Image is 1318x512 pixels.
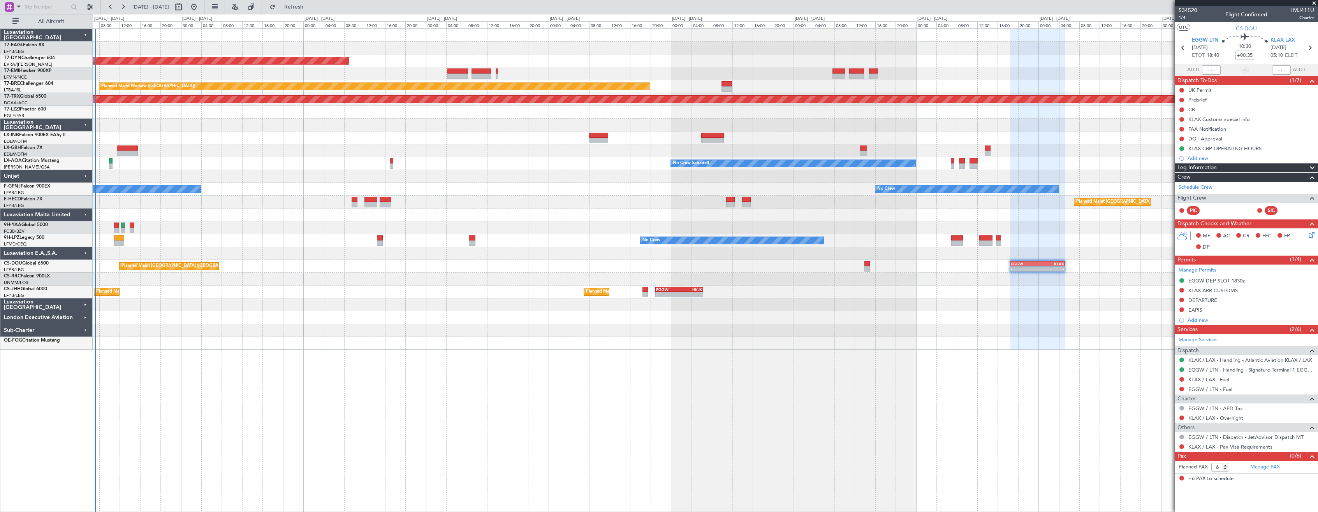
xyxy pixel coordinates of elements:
[4,94,20,99] span: T7-TRX
[794,21,814,28] div: 00:00
[916,21,936,28] div: 00:00
[201,21,222,28] div: 04:00
[4,184,21,189] span: F-GPNJ
[936,21,957,28] div: 04:00
[1188,155,1314,161] div: Add new
[1177,256,1196,265] span: Permits
[672,16,702,22] div: [DATE] - [DATE]
[182,16,212,22] div: [DATE] - [DATE]
[4,74,27,80] a: LFMN/NCE
[4,107,20,112] span: T7-LZZI
[266,1,313,13] button: Refresh
[673,158,709,169] div: No Crew Sabadell
[651,21,671,28] div: 20:00
[1188,366,1314,373] a: EGGW / LTN - Handling - Signature Terminal 1 EGGW / LTN
[1177,24,1190,31] button: UTC
[1285,52,1297,60] span: ELDT
[304,16,334,22] div: [DATE] - [DATE]
[630,21,650,28] div: 16:00
[1207,52,1219,60] span: 18:40
[1140,21,1161,28] div: 20:00
[1162,16,1192,22] div: [DATE] - [DATE]
[1079,21,1100,28] div: 08:00
[1179,6,1197,14] span: 534520
[1188,307,1202,313] div: EAPIS
[1177,76,1217,85] span: Dispatch To-Dos
[1203,232,1210,240] span: MF
[4,107,46,112] a: T7-LZZIPraetor 600
[344,21,364,28] div: 08:00
[283,21,303,28] div: 20:00
[4,197,21,202] span: F-HECD
[4,133,65,137] a: LX-INBFalcon 900EX EASy II
[446,21,466,28] div: 04:00
[896,21,916,28] div: 20:00
[1038,267,1065,271] div: -
[467,21,487,28] div: 08:00
[1177,395,1196,403] span: Charter
[1018,21,1038,28] div: 20:00
[4,68,19,73] span: T7-EMI
[4,223,48,227] a: 9H-YAAGlobal 5000
[712,21,732,28] div: 08:00
[1177,194,1206,203] span: Flight Crew
[132,4,169,11] span: [DATE] - [DATE]
[1225,11,1267,19] div: Flight Confirmed
[1202,207,1219,214] div: - -
[365,21,385,28] div: 12:00
[610,21,630,28] div: 12:00
[4,287,21,291] span: CS-JHH
[4,223,21,227] span: 9H-YAA
[262,21,283,28] div: 16:00
[877,183,895,195] div: No Crew
[1188,317,1314,323] div: Add new
[4,56,21,60] span: T7-DYN
[181,21,201,28] div: 00:00
[1290,76,1301,84] span: (1/7)
[1203,244,1210,251] span: DP
[120,21,140,28] div: 12:00
[753,21,773,28] div: 16:00
[4,274,50,279] a: CS-RRCFalcon 900LX
[1179,336,1218,344] a: Manage Services
[1290,452,1301,460] span: (0/6)
[4,164,50,170] a: [PERSON_NAME]/QSA
[1188,376,1229,383] a: KLAX / LAX - Fuel
[917,16,947,22] div: [DATE] - [DATE]
[1187,206,1200,215] div: PIC
[1290,325,1301,333] span: (2/6)
[4,61,52,67] a: EVRA/[PERSON_NAME]
[426,21,446,28] div: 00:00
[1188,287,1238,294] div: KLAX ARR CUSTOMS
[1290,14,1314,21] span: Charter
[1188,135,1222,142] div: DOT Approval
[405,21,426,28] div: 20:00
[1179,184,1212,191] a: Schedule Crew
[4,146,21,150] span: LX-GBH
[1038,261,1065,266] div: KLAX
[4,241,26,247] a: LFMD/CEQ
[121,260,244,272] div: Planned Maint [GEOGRAPHIC_DATA] ([GEOGRAPHIC_DATA])
[1262,232,1271,240] span: FFC
[4,158,60,163] a: LX-AOACitation Mustang
[586,286,709,298] div: Planned Maint [GEOGRAPHIC_DATA] ([GEOGRAPHIC_DATA])
[656,287,679,292] div: EGGW
[508,21,528,28] div: 16:00
[9,15,84,28] button: All Aircraft
[1179,463,1208,471] label: Planned PAX
[4,81,20,86] span: T7-BRE
[1270,37,1295,44] span: KLAX LAX
[1188,145,1262,152] div: KLAX CBP OPERATING HOURS
[222,21,242,28] div: 08:00
[679,287,702,292] div: HKJK
[160,21,181,28] div: 20:00
[1188,297,1217,303] div: DEPARTURE
[1177,219,1251,228] span: Dispatch Checks and Weather
[1202,65,1221,75] input: --:--
[4,133,19,137] span: LX-INB
[487,21,507,28] div: 12:00
[101,81,195,92] div: Planned Maint Warsaw ([GEOGRAPHIC_DATA])
[278,4,310,10] span: Refresh
[1177,173,1191,182] span: Crew
[96,286,219,298] div: Planned Maint [GEOGRAPHIC_DATA] ([GEOGRAPHIC_DATA])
